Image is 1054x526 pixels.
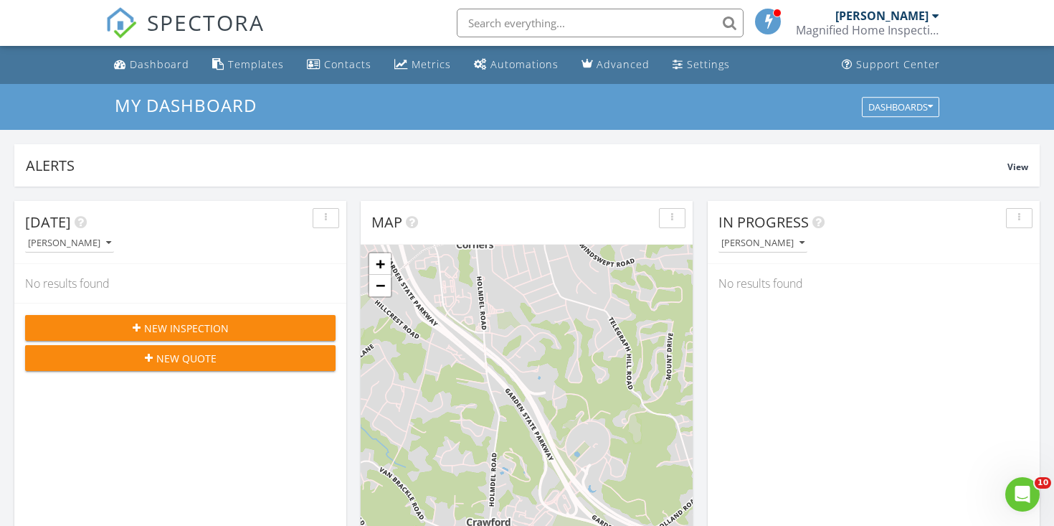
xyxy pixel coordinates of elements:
[130,57,189,71] div: Dashboard
[412,57,451,71] div: Metrics
[228,57,284,71] div: Templates
[147,7,265,37] span: SPECTORA
[25,315,336,341] button: New Inspection
[708,264,1040,303] div: No results found
[301,52,377,78] a: Contacts
[718,234,807,253] button: [PERSON_NAME]
[206,52,290,78] a: Templates
[862,97,939,117] button: Dashboards
[389,52,457,78] a: Metrics
[868,102,933,112] div: Dashboards
[667,52,736,78] a: Settings
[597,57,650,71] div: Advanced
[1005,477,1040,512] iframe: Intercom live chat
[490,57,559,71] div: Automations
[105,19,265,50] a: SPECTORA
[718,212,809,232] span: In Progress
[324,57,371,71] div: Contacts
[687,57,730,71] div: Settings
[25,234,114,253] button: [PERSON_NAME]
[457,9,744,37] input: Search everything...
[115,93,257,117] span: My Dashboard
[105,7,137,39] img: The Best Home Inspection Software - Spectora
[28,238,111,248] div: [PERSON_NAME]
[14,264,346,303] div: No results found
[371,212,402,232] span: Map
[1035,477,1051,489] span: 10
[108,52,195,78] a: Dashboard
[144,321,229,336] span: New Inspection
[1007,161,1028,173] span: View
[468,52,564,78] a: Automations (Basic)
[369,253,391,275] a: Zoom in
[856,57,940,71] div: Support Center
[576,52,655,78] a: Advanced
[835,9,929,23] div: [PERSON_NAME]
[836,52,946,78] a: Support Center
[721,238,804,248] div: [PERSON_NAME]
[796,23,939,37] div: Magnified Home Inspections
[25,345,336,371] button: New Quote
[26,156,1007,175] div: Alerts
[156,351,217,366] span: New Quote
[369,275,391,296] a: Zoom out
[25,212,71,232] span: [DATE]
